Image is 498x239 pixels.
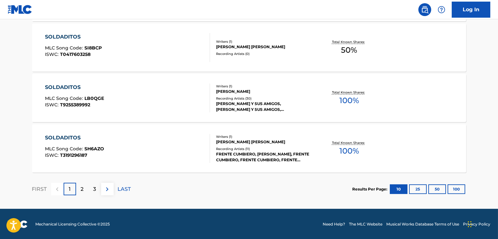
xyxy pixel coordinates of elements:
[428,184,446,194] button: 50
[45,51,60,57] span: ISWC :
[353,186,389,192] p: Results Per Page:
[32,185,47,193] p: FIRST
[118,185,131,193] p: LAST
[421,6,429,13] img: search
[332,90,366,95] p: Total Known Shares:
[468,215,472,234] div: Arrastrar
[45,45,84,51] span: MLC Song Code :
[418,3,431,16] a: Public Search
[216,96,313,101] div: Recording Artists ( 30 )
[438,6,445,13] img: help
[216,89,313,94] div: [PERSON_NAME]
[84,45,102,51] span: SI8BCP
[435,3,448,16] div: Help
[339,145,359,157] span: 100 %
[332,40,366,44] p: Total Known Shares:
[8,5,32,14] img: MLC Logo
[216,101,313,112] div: [PERSON_NAME] Y SUS AMIGOS, [PERSON_NAME] Y SUS AMIGOS, [PERSON_NAME] Y SUS AMIGOS, [PERSON_NAME]...
[45,152,60,158] span: ISWC :
[8,220,28,228] img: logo
[32,124,466,173] a: SOLDADITOSMLC Song Code:SH6AZOISWC:T3191296187Writers (1)[PERSON_NAME] [PERSON_NAME]Recording Art...
[216,44,313,50] div: [PERSON_NAME] [PERSON_NAME]
[93,185,96,193] p: 3
[216,84,313,89] div: Writers ( 1 )
[45,146,84,152] span: MLC Song Code :
[32,74,466,122] a: SOLDADITOSMLC Song Code:LB0QGEISWC:T9255389992Writers (1)[PERSON_NAME]Recording Artists (30)[PERS...
[60,102,90,108] span: T9255389992
[60,51,91,57] span: T0417603258
[390,184,407,194] button: 10
[216,146,313,151] div: Recording Artists ( 11 )
[84,146,104,152] span: SH6AZO
[45,33,102,41] div: SOLDADITOS
[35,221,110,227] span: Mechanical Licensing Collective © 2025
[69,185,71,193] p: 1
[32,23,466,72] a: SOLDADITOSMLC Song Code:SI8BCPISWC:T0417603258Writers (1)[PERSON_NAME] [PERSON_NAME]Recording Art...
[45,84,104,91] div: SOLDADITOS
[216,139,313,145] div: [PERSON_NAME] [PERSON_NAME]
[81,185,84,193] p: 2
[409,184,427,194] button: 25
[349,221,382,227] a: The MLC Website
[103,185,111,193] img: right
[386,221,459,227] a: Musical Works Database Terms of Use
[84,95,104,101] span: LB0QGE
[332,140,366,145] p: Total Known Shares:
[339,95,359,106] span: 100 %
[323,221,345,227] a: Need Help?
[216,134,313,139] div: Writers ( 1 )
[216,51,313,56] div: Recording Artists ( 0 )
[452,2,490,18] a: Log In
[45,134,104,142] div: SOLDADITOS
[341,44,357,56] span: 50 %
[448,184,465,194] button: 100
[216,151,313,163] div: FRENTE CUMBIERO, [PERSON_NAME], FRENTE CUMBIERO, FRENTE CUMBIERO, FRENTE CUMBIERO, FRENTE CUMBIERO
[466,208,498,239] div: Widget de chat
[463,221,490,227] a: Privacy Policy
[45,102,60,108] span: ISWC :
[216,39,313,44] div: Writers ( 1 )
[45,95,84,101] span: MLC Song Code :
[60,152,87,158] span: T3191296187
[466,208,498,239] iframe: Chat Widget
